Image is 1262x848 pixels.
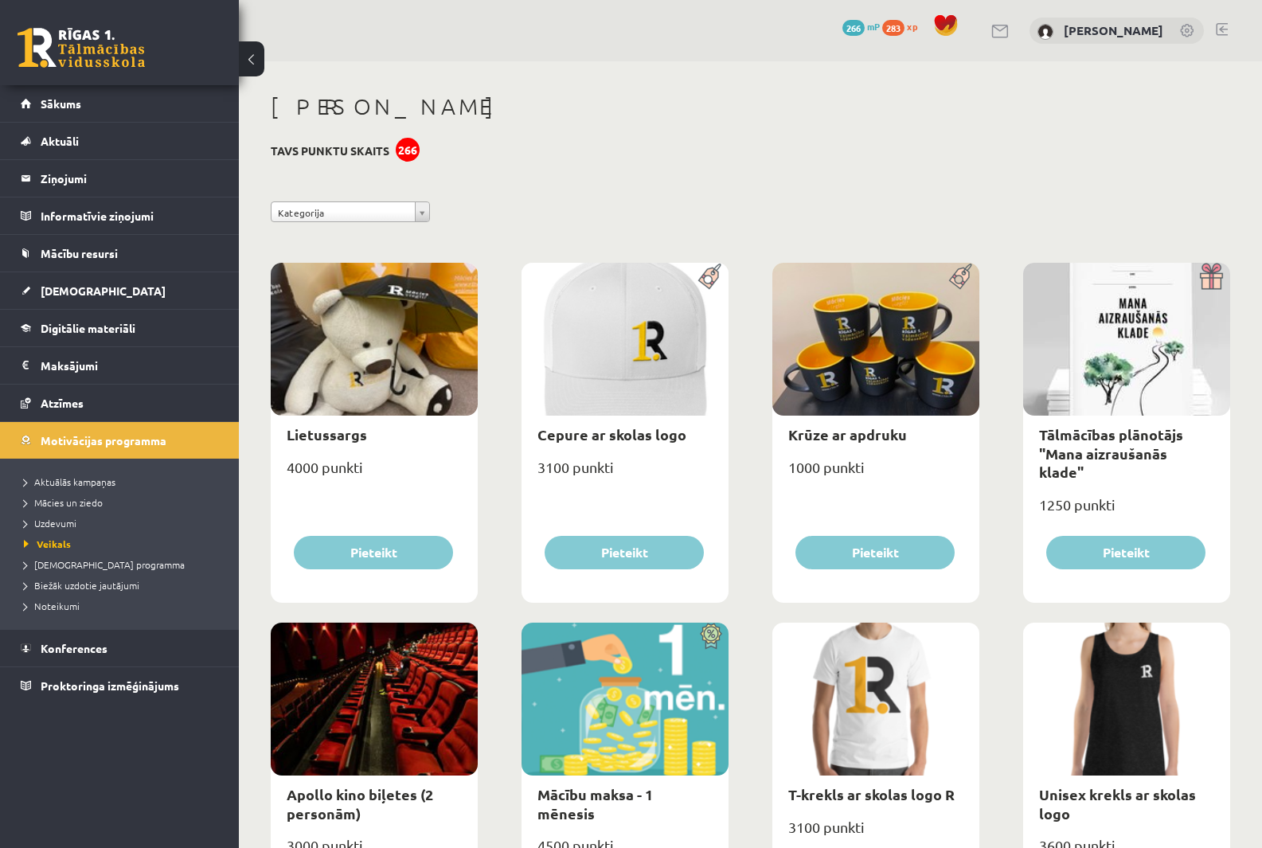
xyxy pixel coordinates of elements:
[545,536,704,569] button: Pieteikt
[842,20,865,36] span: 266
[867,20,880,33] span: mP
[24,599,223,613] a: Noteikumi
[693,263,729,290] img: Populāra prece
[271,144,389,158] h3: Tavs punktu skaits
[21,422,219,459] a: Motivācijas programma
[294,536,453,569] button: Pieteikt
[41,246,118,260] span: Mācību resursi
[24,495,223,510] a: Mācies un ziedo
[396,138,420,162] div: 266
[24,537,71,550] span: Veikals
[24,517,76,530] span: Uzdevumi
[21,347,219,384] a: Maksājumi
[795,536,955,569] button: Pieteikt
[41,160,219,197] legend: Ziņojumi
[18,28,145,68] a: Rīgas 1. Tālmācības vidusskola
[1039,425,1183,481] a: Tālmācības plānotājs "Mana aizraušanās klade"
[24,516,223,530] a: Uzdevumi
[882,20,925,33] a: 283 xp
[271,454,478,494] div: 4000 punkti
[24,557,223,572] a: [DEMOGRAPHIC_DATA] programma
[41,347,219,384] legend: Maksājumi
[693,623,729,650] img: Atlaide
[21,667,219,704] a: Proktoringa izmēģinājums
[287,785,433,822] a: Apollo kino biļetes (2 personām)
[21,272,219,309] a: [DEMOGRAPHIC_DATA]
[41,641,107,655] span: Konferences
[287,425,367,444] a: Lietussargs
[24,496,103,509] span: Mācies un ziedo
[944,263,979,290] img: Populāra prece
[788,785,955,803] a: T-krekls ar skolas logo R
[41,678,179,693] span: Proktoringa izmēģinājums
[21,123,219,159] a: Aktuāli
[41,283,166,298] span: [DEMOGRAPHIC_DATA]
[537,425,686,444] a: Cepure ar skolas logo
[278,202,408,223] span: Kategorija
[21,310,219,346] a: Digitālie materiāli
[842,20,880,33] a: 266 mP
[537,785,653,822] a: Mācību maksa - 1 mēnesis
[772,454,979,494] div: 1000 punkti
[1039,785,1196,822] a: Unisex krekls ar skolas logo
[21,630,219,666] a: Konferences
[907,20,917,33] span: xp
[1046,536,1205,569] button: Pieteikt
[41,197,219,234] legend: Informatīvie ziņojumi
[271,93,1230,120] h1: [PERSON_NAME]
[41,96,81,111] span: Sākums
[24,558,185,571] span: [DEMOGRAPHIC_DATA] programma
[21,160,219,197] a: Ziņojumi
[21,197,219,234] a: Informatīvie ziņojumi
[41,134,79,148] span: Aktuāli
[41,433,166,447] span: Motivācijas programma
[24,600,80,612] span: Noteikumi
[1194,263,1230,290] img: Dāvana ar pārsteigumu
[24,475,223,489] a: Aktuālās kampaņas
[1037,24,1053,40] img: Deivids Gregors Zeile
[788,425,907,444] a: Krūze ar apdruku
[522,454,729,494] div: 3100 punkti
[24,579,139,592] span: Biežāk uzdotie jautājumi
[41,321,135,335] span: Digitālie materiāli
[21,385,219,421] a: Atzīmes
[882,20,904,36] span: 283
[271,201,430,222] a: Kategorija
[41,396,84,410] span: Atzīmes
[21,235,219,272] a: Mācību resursi
[24,475,115,488] span: Aktuālās kampaņas
[24,537,223,551] a: Veikals
[21,85,219,122] a: Sākums
[24,578,223,592] a: Biežāk uzdotie jautājumi
[1023,491,1230,531] div: 1250 punkti
[1064,22,1163,38] a: [PERSON_NAME]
